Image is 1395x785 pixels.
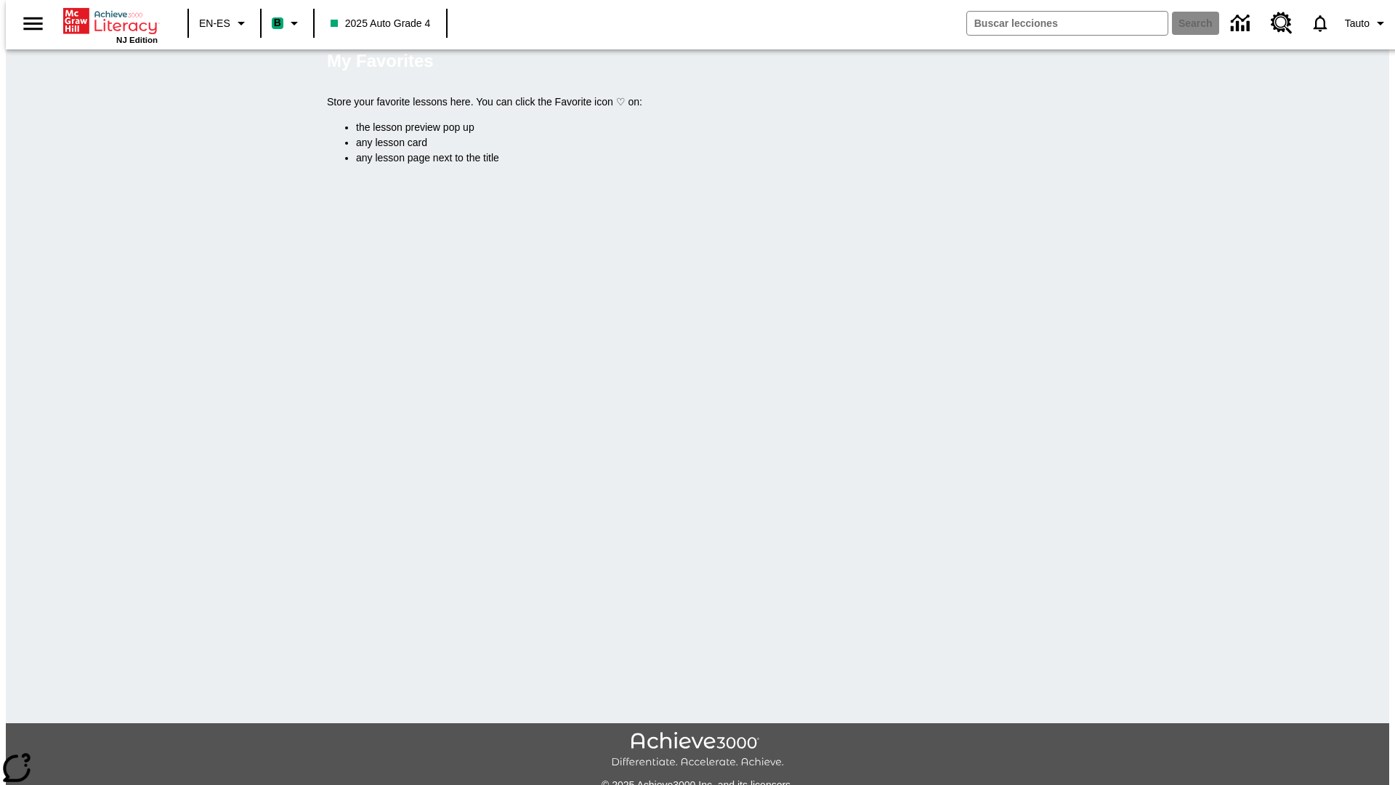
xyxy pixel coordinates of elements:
button: Perfil/Configuración [1339,10,1395,36]
a: Portada [63,7,158,36]
span: 2025 Auto Grade 4 [331,16,431,31]
li: any lesson page next to the title [356,150,1068,166]
a: Centro de información [1222,4,1262,44]
a: Notificaciones [1301,4,1339,42]
button: Abrir el menú lateral [12,2,54,45]
span: NJ Edition [116,36,158,44]
button: Language: EN-ES, Selecciona un idioma [193,10,256,36]
li: any lesson card [356,135,1068,150]
p: Store your favorite lessons here. You can click the Favorite icon ♡ on: [327,94,1068,110]
li: the lesson preview pop up [356,120,1068,135]
img: Achieve3000 Differentiate Accelerate Achieve [611,732,784,769]
span: EN-ES [199,16,230,31]
a: Centro de recursos, Se abrirá en una pestaña nueva. [1262,4,1301,43]
span: Tauto [1345,16,1370,31]
button: Boost El color de la clase es verde menta. Cambiar el color de la clase. [266,10,309,36]
span: B [274,14,281,32]
div: Portada [63,5,158,44]
input: search field [967,12,1168,35]
h5: My Favorites [327,49,434,73]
